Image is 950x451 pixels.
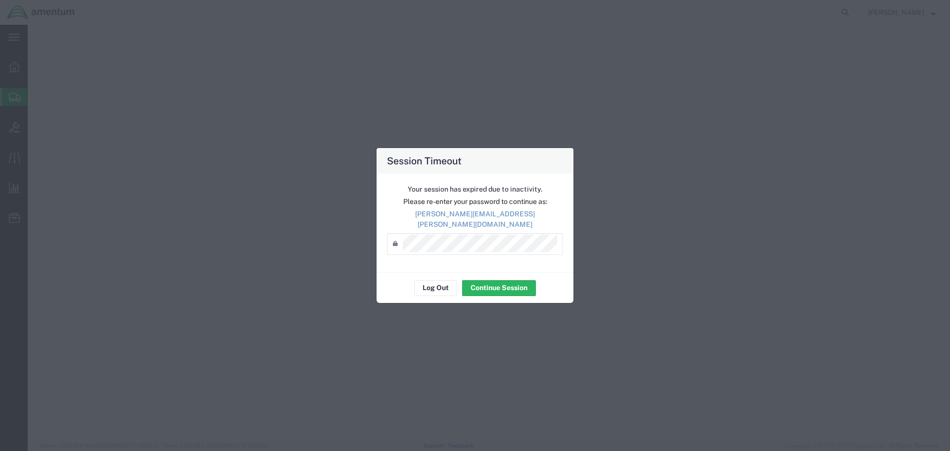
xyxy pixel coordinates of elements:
[462,280,536,296] button: Continue Session
[387,153,462,168] h4: Session Timeout
[387,209,563,230] p: [PERSON_NAME][EMAIL_ADDRESS][PERSON_NAME][DOMAIN_NAME]
[414,280,457,296] button: Log Out
[387,184,563,195] p: Your session has expired due to inactivity.
[387,197,563,207] p: Please re-enter your password to continue as:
